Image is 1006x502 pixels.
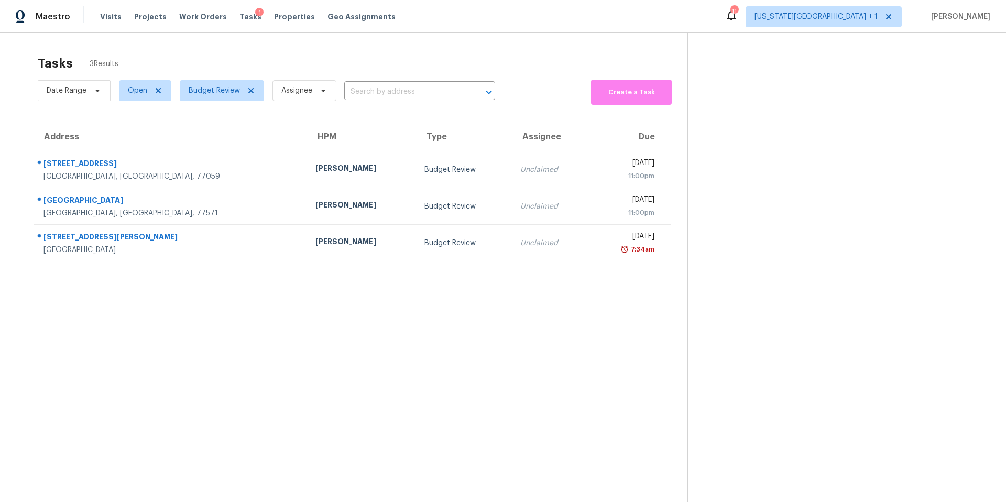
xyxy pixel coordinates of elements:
[327,12,396,22] span: Geo Assignments
[596,86,666,99] span: Create a Task
[482,85,496,100] button: Open
[134,12,167,22] span: Projects
[43,208,299,219] div: [GEOGRAPHIC_DATA], [GEOGRAPHIC_DATA], 77571
[620,244,629,255] img: Overdue Alarm Icon
[416,122,512,151] th: Type
[597,231,654,244] div: [DATE]
[927,12,990,22] span: [PERSON_NAME]
[754,12,878,22] span: [US_STATE][GEOGRAPHIC_DATA] + 1
[239,13,261,20] span: Tasks
[36,12,70,22] span: Maestro
[47,85,86,96] span: Date Range
[344,84,466,100] input: Search by address
[90,59,118,69] span: 3 Results
[597,208,654,218] div: 11:00pm
[597,194,654,208] div: [DATE]
[179,12,227,22] span: Work Orders
[43,171,299,182] div: [GEOGRAPHIC_DATA], [GEOGRAPHIC_DATA], 77059
[424,201,504,212] div: Budget Review
[520,238,580,248] div: Unclaimed
[281,85,312,96] span: Assignee
[43,195,299,208] div: [GEOGRAPHIC_DATA]
[512,122,588,151] th: Assignee
[307,122,416,151] th: HPM
[255,8,264,18] div: 1
[315,200,408,213] div: [PERSON_NAME]
[43,158,299,171] div: [STREET_ADDRESS]
[424,238,504,248] div: Budget Review
[43,232,299,245] div: [STREET_ADDRESS][PERSON_NAME]
[189,85,240,96] span: Budget Review
[520,201,580,212] div: Unclaimed
[43,245,299,255] div: [GEOGRAPHIC_DATA]
[730,6,738,17] div: 11
[38,58,73,69] h2: Tasks
[34,122,307,151] th: Address
[597,171,654,181] div: 11:00pm
[315,163,408,176] div: [PERSON_NAME]
[128,85,147,96] span: Open
[520,165,580,175] div: Unclaimed
[100,12,122,22] span: Visits
[424,165,504,175] div: Budget Review
[591,80,672,105] button: Create a Task
[315,236,408,249] div: [PERSON_NAME]
[597,158,654,171] div: [DATE]
[629,244,654,255] div: 7:34am
[588,122,671,151] th: Due
[274,12,315,22] span: Properties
